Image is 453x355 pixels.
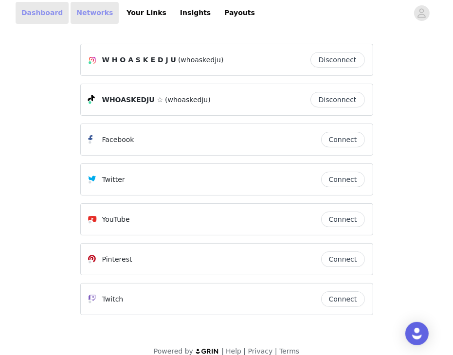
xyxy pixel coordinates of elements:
[321,212,365,227] button: Connect
[121,2,172,24] a: Your Links
[417,5,426,21] div: avatar
[71,2,119,24] a: Networks
[165,95,211,105] span: (whoaskedju)
[16,2,69,24] a: Dashboard
[102,55,176,65] span: W H O A S K E D J U
[102,294,124,304] p: Twitch
[178,55,224,65] span: (whoaskedju)
[310,92,365,107] button: Disconnect
[275,347,277,355] span: |
[102,135,134,145] p: Facebook
[248,347,273,355] a: Privacy
[243,347,246,355] span: |
[195,348,219,355] img: logo
[221,347,224,355] span: |
[102,175,125,185] p: Twitter
[405,322,429,345] div: Open Intercom Messenger
[154,347,193,355] span: Powered by
[102,214,130,225] p: YouTube
[174,2,217,24] a: Insights
[321,251,365,267] button: Connect
[321,132,365,147] button: Connect
[89,56,96,64] img: Instagram Icon
[279,347,299,355] a: Terms
[321,291,365,307] button: Connect
[102,254,132,265] p: Pinterest
[321,172,365,187] button: Connect
[226,347,241,355] a: Help
[102,95,163,105] span: WHOASKEDJU ☆
[218,2,261,24] a: Payouts
[310,52,365,68] button: Disconnect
